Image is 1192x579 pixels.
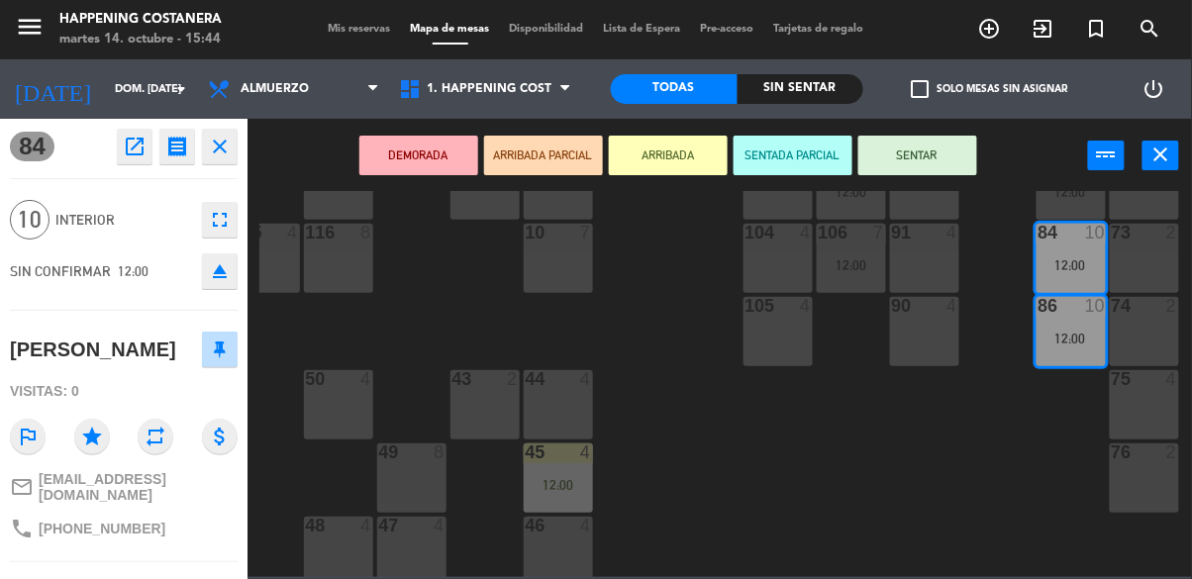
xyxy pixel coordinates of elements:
[208,259,232,283] i: eject
[118,263,149,279] span: 12:00
[745,224,746,241] div: 104
[306,224,307,241] div: 116
[10,475,34,499] i: mail_outline
[580,443,592,461] div: 4
[580,370,592,388] div: 4
[1032,17,1055,41] i: exit_to_app
[10,374,238,409] div: Visitas: 0
[1166,443,1178,461] div: 2
[202,419,238,454] i: attach_money
[526,517,527,534] div: 46
[1039,297,1040,315] div: 86
[379,517,380,534] div: 47
[10,132,54,161] span: 84
[306,517,307,534] div: 48
[609,136,728,175] button: ARRIBADA
[360,370,372,388] div: 4
[208,135,232,158] i: close
[428,82,552,96] span: 1. HAPPENING COST
[319,24,401,35] span: Mis reservas
[1039,224,1040,241] div: 84
[59,10,222,30] div: Happening Costanera
[59,30,222,49] div: martes 14. octubre - 15:44
[1037,185,1106,199] div: 12:00
[526,224,527,241] div: 10
[169,77,193,101] i: arrow_drop_down
[10,334,176,366] div: [PERSON_NAME]
[817,258,886,272] div: 12:00
[819,224,820,241] div: 106
[138,419,173,454] i: repeat
[74,419,110,454] i: star
[1139,17,1162,41] i: search
[800,297,812,315] div: 4
[580,224,592,241] div: 7
[524,478,593,492] div: 12:00
[978,17,1002,41] i: add_circle_outline
[507,370,519,388] div: 2
[817,185,886,199] div: 12:00
[434,443,446,461] div: 8
[1166,224,1178,241] div: 2
[611,74,738,104] div: Todas
[1037,258,1106,272] div: 12:00
[1112,370,1113,388] div: 75
[946,297,958,315] div: 4
[580,517,592,534] div: 4
[360,224,372,241] div: 8
[287,224,299,241] div: 4
[241,82,309,96] span: Almuerzo
[434,517,446,534] div: 4
[1149,143,1173,166] i: close
[123,135,147,158] i: open_in_new
[10,263,111,279] span: SIN CONFIRMAR
[10,419,46,454] i: outlined_flag
[401,24,500,35] span: Mapa de mesas
[1095,143,1119,166] i: power_input
[39,521,165,536] span: [PHONE_NUMBER]
[1112,443,1113,461] div: 76
[306,370,307,388] div: 50
[745,297,746,315] div: 105
[208,208,232,232] i: fullscreen
[165,135,189,158] i: receipt
[734,136,852,175] button: SENTADA PARCIAL
[1112,224,1113,241] div: 73
[452,370,453,388] div: 43
[55,209,192,232] span: INTERIOR
[1085,224,1105,241] div: 10
[360,517,372,534] div: 4
[10,200,50,240] span: 10
[1037,332,1106,345] div: 12:00
[500,24,594,35] span: Disponibilidad
[15,12,45,42] i: menu
[484,136,603,175] button: ARRIBADA PARCIAL
[858,136,977,175] button: SENTAR
[738,74,864,104] div: Sin sentar
[892,297,893,315] div: 90
[1085,17,1109,41] i: turned_in_not
[873,224,885,241] div: 7
[1166,370,1178,388] div: 4
[1085,297,1105,315] div: 10
[946,224,958,241] div: 4
[764,24,874,35] span: Tarjetas de regalo
[10,517,34,540] i: phone
[1166,297,1178,315] div: 2
[526,443,527,461] div: 45
[892,224,893,241] div: 91
[912,80,930,98] span: check_box_outline_blank
[379,443,380,461] div: 49
[691,24,764,35] span: Pre-acceso
[912,80,1068,98] label: Solo mesas sin asignar
[1142,77,1166,101] i: power_settings_new
[526,370,527,388] div: 44
[594,24,691,35] span: Lista de Espera
[359,136,478,175] button: DEMORADA
[39,471,238,503] span: [EMAIL_ADDRESS][DOMAIN_NAME]
[800,224,812,241] div: 4
[1112,297,1113,315] div: 74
